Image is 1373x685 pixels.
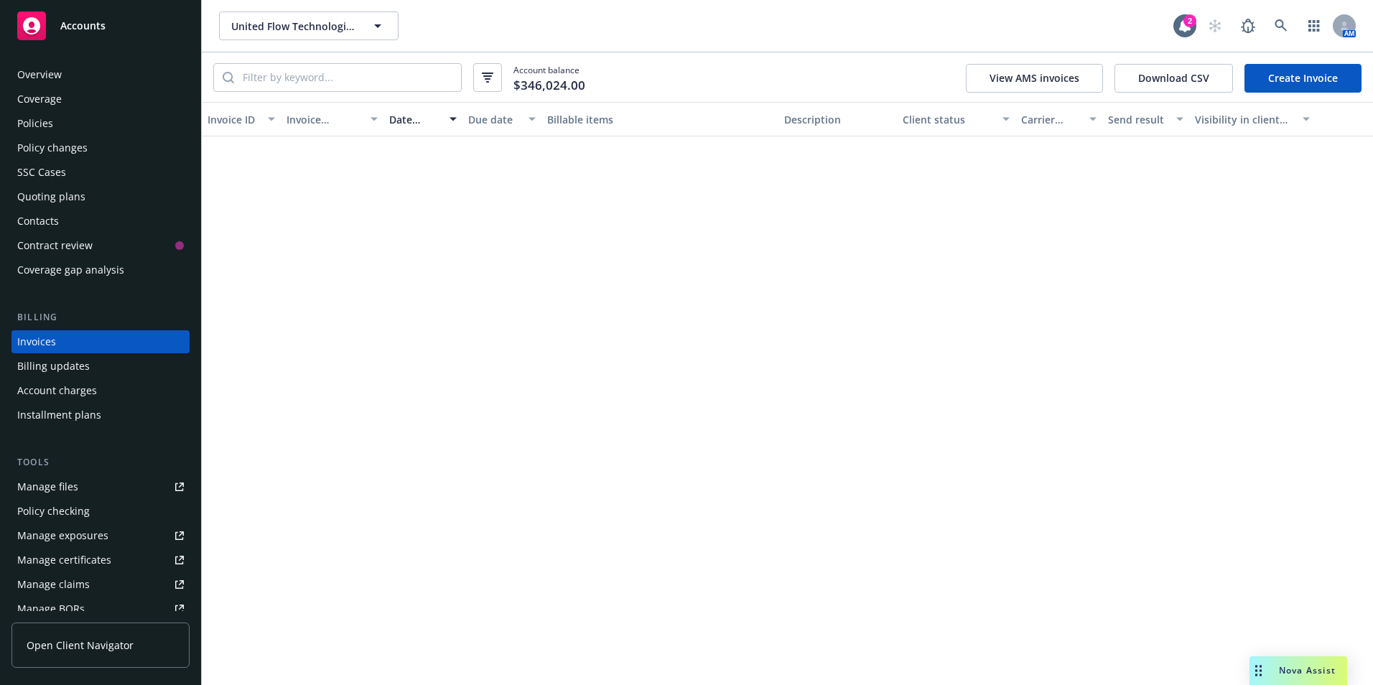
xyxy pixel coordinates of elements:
a: Quoting plans [11,185,190,208]
div: SSC Cases [17,161,66,184]
div: Invoice ID [208,112,259,127]
a: Report a Bug [1234,11,1262,40]
div: Billing [11,310,190,325]
a: Policy checking [11,500,190,523]
div: Due date [468,112,520,127]
a: Invoices [11,330,190,353]
a: Manage exposures [11,524,190,547]
span: Nova Assist [1279,664,1336,676]
a: Manage files [11,475,190,498]
button: Visibility in client dash [1189,102,1316,136]
div: Send result [1108,112,1168,127]
div: Installment plans [17,404,101,427]
div: Policy changes [17,136,88,159]
a: Contract review [11,234,190,257]
div: Coverage gap analysis [17,258,124,281]
div: Contract review [17,234,93,257]
a: Switch app [1300,11,1328,40]
div: Manage exposures [17,524,108,547]
span: United Flow Technologies [231,19,355,34]
button: Send result [1102,102,1189,136]
a: Manage BORs [11,597,190,620]
button: Invoice amount [281,102,383,136]
div: Carrier status [1021,112,1081,127]
div: Overview [17,63,62,86]
a: Manage certificates [11,549,190,572]
a: Billing updates [11,355,190,378]
div: Policies [17,112,53,135]
a: Account charges [11,379,190,402]
a: Coverage gap analysis [11,258,190,281]
a: Policy changes [11,136,190,159]
span: Open Client Navigator [27,638,134,653]
button: Client status [897,102,1015,136]
div: Manage BORs [17,597,85,620]
div: Billing updates [17,355,90,378]
svg: Search [223,72,234,83]
button: Date issued [383,102,462,136]
a: Overview [11,63,190,86]
div: Manage claims [17,573,90,596]
div: Visibility in client dash [1195,112,1294,127]
button: Invoice ID [202,102,281,136]
div: 2 [1183,14,1196,27]
button: Billable items [541,102,778,136]
a: Manage claims [11,573,190,596]
a: Start snowing [1201,11,1229,40]
a: Installment plans [11,404,190,427]
a: SSC Cases [11,161,190,184]
div: Description [784,112,891,127]
a: Policies [11,112,190,135]
div: Manage certificates [17,549,111,572]
div: Account charges [17,379,97,402]
div: Manage files [17,475,78,498]
a: Create Invoice [1244,64,1362,93]
button: Due date [462,102,541,136]
div: Policy checking [17,500,90,523]
div: Invoices [17,330,56,353]
div: Invoice amount [287,112,362,127]
button: Download CSV [1114,64,1233,93]
button: View AMS invoices [966,64,1103,93]
div: Drag to move [1249,656,1267,685]
div: Billable items [547,112,773,127]
button: United Flow Technologies [219,11,399,40]
div: Tools [11,455,190,470]
span: $346,024.00 [513,76,585,95]
button: Description [778,102,897,136]
a: Coverage [11,88,190,111]
input: Filter by keyword... [234,64,461,91]
a: Accounts [11,6,190,46]
div: Contacts [17,210,59,233]
div: Client status [903,112,994,127]
span: Account balance [513,64,585,90]
a: Contacts [11,210,190,233]
div: Quoting plans [17,185,85,208]
button: Nova Assist [1249,656,1347,685]
a: Search [1267,11,1295,40]
span: Accounts [60,20,106,32]
button: Carrier status [1015,102,1102,136]
div: Date issued [389,112,441,127]
div: Coverage [17,88,62,111]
